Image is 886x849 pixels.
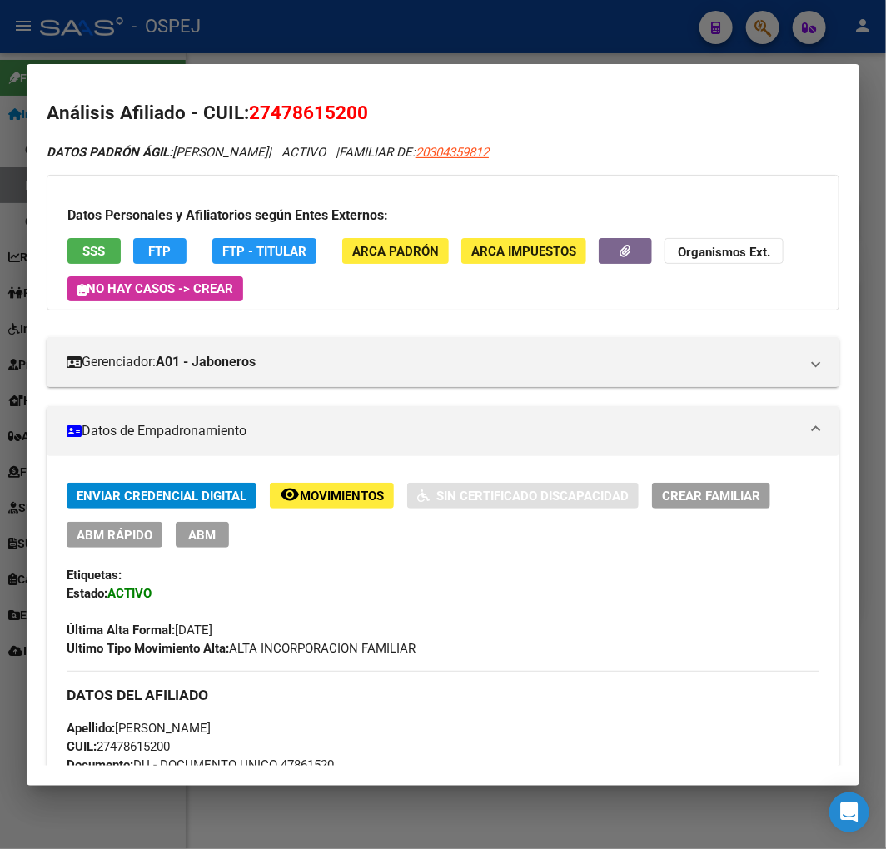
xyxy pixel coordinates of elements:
[47,406,839,456] mat-expansion-panel-header: Datos de Empadronamiento
[67,739,97,754] strong: CUIL:
[47,99,839,127] h2: Análisis Afiliado - CUIL:
[67,757,133,772] strong: Documento:
[67,721,211,736] span: [PERSON_NAME]
[67,586,107,601] strong: Estado:
[67,721,115,736] strong: Apellido:
[67,739,170,754] span: 27478615200
[156,352,256,372] strong: A01 - Jaboneros
[67,206,819,226] h3: Datos Personales y Afiliatorios según Entes Externos:
[652,483,770,509] button: Crear Familiar
[83,244,106,259] span: SSS
[67,623,212,638] span: [DATE]
[270,483,394,509] button: Movimientos
[77,281,233,296] span: No hay casos -> Crear
[67,421,799,441] mat-panel-title: Datos de Empadronamiento
[67,238,121,264] button: SSS
[416,145,489,160] span: 20304359812
[77,528,152,543] span: ABM Rápido
[664,238,784,264] button: Organismos Ext.
[47,145,489,160] i: | ACTIVO |
[47,337,839,387] mat-expansion-panel-header: Gerenciador:A01 - Jaboneros
[67,686,819,704] h3: DATOS DEL AFILIADO
[67,522,162,548] button: ABM Rápido
[407,483,639,509] button: Sin Certificado Discapacidad
[222,244,306,259] span: FTP - Titular
[829,792,869,832] div: Open Intercom Messenger
[67,641,229,656] strong: Ultimo Tipo Movimiento Alta:
[352,244,439,259] span: ARCA Padrón
[436,489,629,504] span: Sin Certificado Discapacidad
[678,245,770,260] strong: Organismos Ext.
[149,244,172,259] span: FTP
[249,102,368,123] span: 27478615200
[189,528,217,543] span: ABM
[47,145,172,160] strong: DATOS PADRÓN ÁGIL:
[67,623,175,638] strong: Última Alta Formal:
[300,489,384,504] span: Movimientos
[67,568,122,583] strong: Etiquetas:
[77,489,246,504] span: Enviar Credencial Digital
[67,757,334,772] span: DU - DOCUMENTO UNICO 47861520
[339,145,489,160] span: FAMILIAR DE:
[107,586,152,601] strong: ACTIVO
[133,238,187,264] button: FTP
[342,238,449,264] button: ARCA Padrón
[176,522,229,548] button: ABM
[47,145,268,160] span: [PERSON_NAME]
[461,238,586,264] button: ARCA Impuestos
[280,484,300,504] mat-icon: remove_red_eye
[471,244,576,259] span: ARCA Impuestos
[662,489,760,504] span: Crear Familiar
[212,238,316,264] button: FTP - Titular
[67,276,243,301] button: No hay casos -> Crear
[67,352,799,372] mat-panel-title: Gerenciador:
[67,641,416,656] span: ALTA INCORPORACION FAMILIAR
[67,483,256,509] button: Enviar Credencial Digital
